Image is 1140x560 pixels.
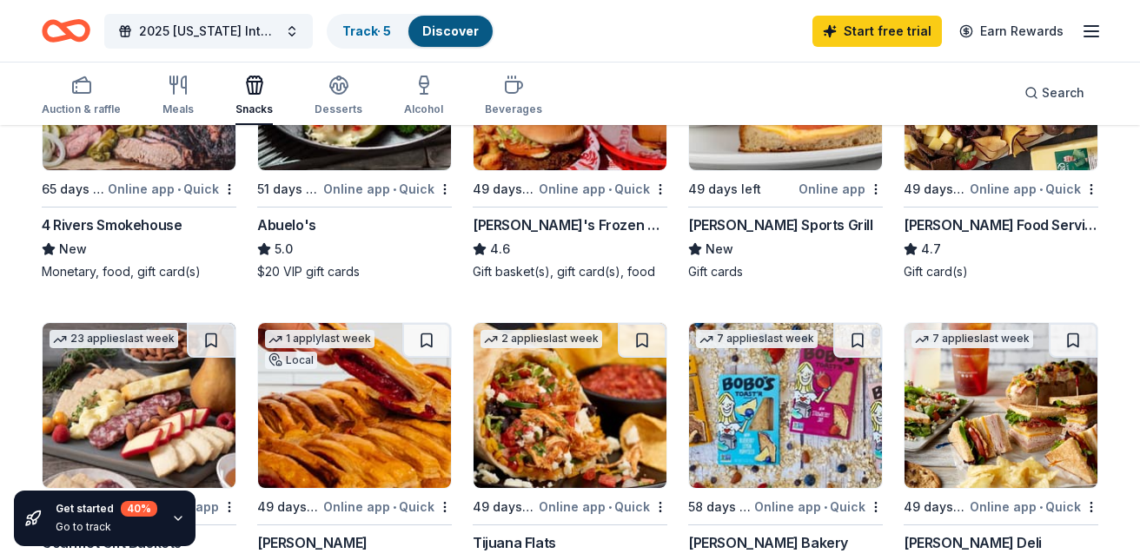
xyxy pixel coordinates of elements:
img: Image for Vicky Bakery [258,323,451,488]
span: New [59,239,87,260]
div: Gift cards [688,263,883,280]
span: 4.6 [490,239,510,260]
div: 49 days left [904,179,966,200]
span: 2025 [US_STATE] International Air Show [139,21,278,42]
div: Desserts [315,102,362,116]
div: 49 days left [688,179,761,200]
button: Auction & raffle [42,68,121,125]
button: Track· 5Discover [327,14,494,49]
button: Beverages [485,68,542,125]
img: Image for Bobo's Bakery [689,323,882,488]
button: Snacks [235,68,273,125]
button: Alcohol [404,68,443,125]
span: 5.0 [275,239,293,260]
div: Auction & raffle [42,102,121,116]
button: Meals [162,68,194,125]
button: 2025 [US_STATE] International Air Show [104,14,313,49]
div: Online app Quick [754,496,883,517]
div: [PERSON_NAME] Deli [904,532,1042,553]
div: Beverages [485,102,542,116]
a: Home [42,10,90,51]
div: $20 VIP gift cards [257,263,452,280]
img: Image for McAlister's Deli [905,323,1097,488]
span: 4.7 [921,239,941,260]
div: 4 Rivers Smokehouse [42,214,182,235]
span: • [824,500,827,514]
span: • [1039,500,1043,514]
div: Online app Quick [970,496,1098,517]
div: Tijuana Flats [473,532,556,553]
div: Snacks [235,102,273,116]
div: 1 apply last week [265,330,374,348]
div: [PERSON_NAME]'s Frozen Custard & Steakburgers [473,214,667,235]
span: New [706,239,733,260]
div: Monetary, food, gift card(s) [42,263,236,280]
div: Get started [56,501,157,517]
a: Image for Gordon Food Service Store4 applieslast week49 days leftOnline app•Quick[PERSON_NAME] Fo... [904,4,1098,280]
div: 7 applies last week [696,330,818,348]
img: Image for Tijuana Flats [474,323,666,488]
div: 40 % [121,501,157,517]
div: Gift basket(s), gift card(s), food [473,263,667,280]
a: Image for Abuelo's Top rated2 applieslast week51 days leftOnline app•QuickAbuelo's5.0$20 VIP gift... [257,4,452,280]
div: [PERSON_NAME] [257,532,368,553]
div: 2 applies last week [481,330,602,348]
div: 7 applies last week [911,330,1033,348]
div: Local [265,352,317,369]
a: Discover [422,23,479,38]
span: • [393,182,396,196]
span: Search [1042,82,1084,103]
div: 49 days left [904,497,966,517]
span: • [1039,182,1043,196]
div: Go to track [56,520,157,534]
span: • [393,500,396,514]
div: 51 days left [257,179,320,200]
a: Earn Rewards [949,16,1074,47]
div: Online app Quick [539,178,667,200]
div: 49 days left [473,179,535,200]
div: [PERSON_NAME] Bakery [688,532,848,553]
div: 65 days left [42,179,104,200]
span: • [608,500,612,514]
div: 49 days left [473,497,535,517]
div: Online app Quick [323,178,452,200]
div: Gift card(s) [904,263,1098,280]
button: Search [1011,76,1098,110]
div: [PERSON_NAME] Sports Grill [688,214,873,235]
a: Image for Freddy's Frozen Custard & Steakburgers9 applieslast week49 days leftOnline app•Quick[PE... [473,4,667,280]
div: Meals [162,102,194,116]
a: Start free trial [812,16,942,47]
div: 23 applies last week [50,330,178,348]
div: Online app Quick [323,496,452,517]
div: Abuelo's [257,214,316,235]
img: Image for Gourmet Gift Baskets [43,323,235,488]
a: Image for 4 Rivers Smokehouse1 applylast weekLocal65 days leftOnline app•Quick4 Rivers Smokehouse... [42,4,236,280]
span: • [177,182,181,196]
div: 58 days left [688,497,751,517]
span: • [608,182,612,196]
div: Online app Quick [970,178,1098,200]
div: Online app Quick [108,178,236,200]
div: [PERSON_NAME] Food Service Store [904,214,1098,235]
div: Online app [799,178,883,200]
a: Image for Duffy's Sports Grill2 applieslast weekLocal49 days leftOnline app[PERSON_NAME] Sports G... [688,4,883,280]
div: Alcohol [404,102,443,116]
button: Desserts [315,68,362,125]
div: Online app Quick [539,496,667,517]
a: Track· 5 [342,23,391,38]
